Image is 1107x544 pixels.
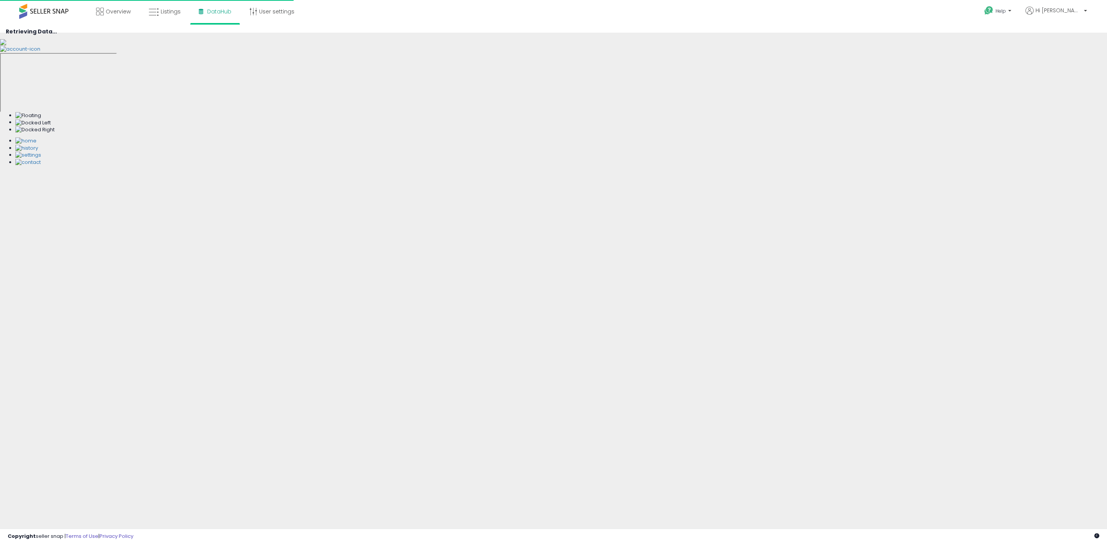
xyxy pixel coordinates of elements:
img: Settings [15,152,41,159]
img: Floating [15,112,41,119]
span: Listings [161,8,181,15]
span: Help [996,8,1006,14]
span: Overview [106,8,131,15]
img: Docked Left [15,119,51,127]
i: Get Help [984,6,994,15]
h4: Retrieving Data... [6,29,1101,35]
img: Contact [15,159,41,166]
img: History [15,145,38,152]
a: Hi [PERSON_NAME] [1026,7,1087,24]
img: Docked Right [15,126,55,134]
span: Hi [PERSON_NAME] [1036,7,1082,14]
span: DataHub [207,8,231,15]
img: Home [15,137,37,145]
